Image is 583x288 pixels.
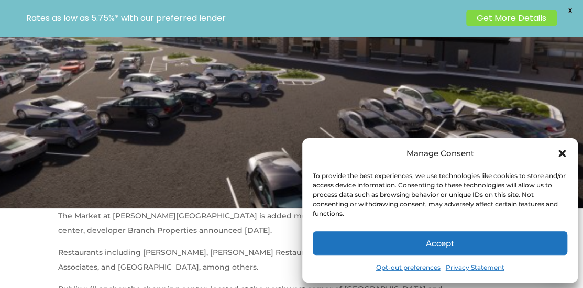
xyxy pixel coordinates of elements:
p: Restaurants including [PERSON_NAME], [PERSON_NAME] Restaurant and Wingstop will join Premier Urge... [58,245,524,282]
div: To provide the best experiences, we use technologies like cookies to store and/or access device i... [313,171,566,218]
span: X [562,3,578,18]
div: Close dialog [557,148,567,159]
a: Get More Details [466,10,557,26]
a: Opt-out preferences [376,260,441,275]
button: Accept [313,231,567,255]
p: The Market at [PERSON_NAME][GEOGRAPHIC_DATA] is added more restaurants and service providers to t... [58,208,524,245]
a: Privacy Statement [446,260,504,275]
p: Rates as low as 5.75%* with our preferred lender [26,13,461,23]
div: Manage Consent [406,146,474,161]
